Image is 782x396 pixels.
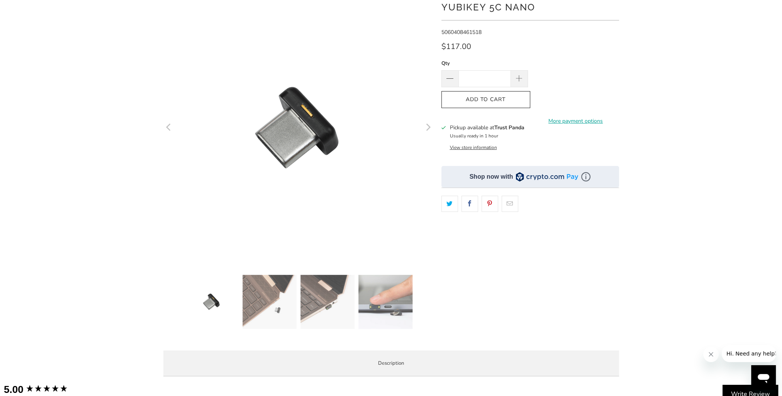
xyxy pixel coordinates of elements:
[470,173,513,181] div: Shop now with
[358,275,412,329] img: YubiKey 5C Nano - Trust Panda
[461,196,478,212] a: Share this on Facebook
[450,96,522,103] span: Add to Cart
[494,124,524,131] b: Trust Panda
[450,124,524,132] h3: Pickup available at
[502,196,518,212] a: Email this to a friend
[703,347,719,362] iframe: Close message
[300,275,355,329] img: YubiKey 5C Nano - Trust Panda
[441,41,471,52] span: $117.00
[533,117,619,125] a: More payment options
[482,196,498,212] a: Share this on Pinterest
[722,345,776,362] iframe: Message from company
[5,5,56,12] span: Hi. Need any help?
[441,91,530,108] button: Add to Cart
[441,196,458,212] a: Share this on Twitter
[751,365,776,390] iframe: Button to launch messaging window
[450,144,497,151] button: View store information
[243,275,297,329] img: YubiKey 5C Nano - Trust Panda
[450,133,498,139] small: Usually ready in 1 hour
[25,384,68,394] div: 5.00 star rating
[441,59,528,68] label: Qty
[441,29,482,36] span: 5060408461518
[163,350,619,376] label: Description
[185,275,239,329] img: YubiKey 5C Nano - Trust Panda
